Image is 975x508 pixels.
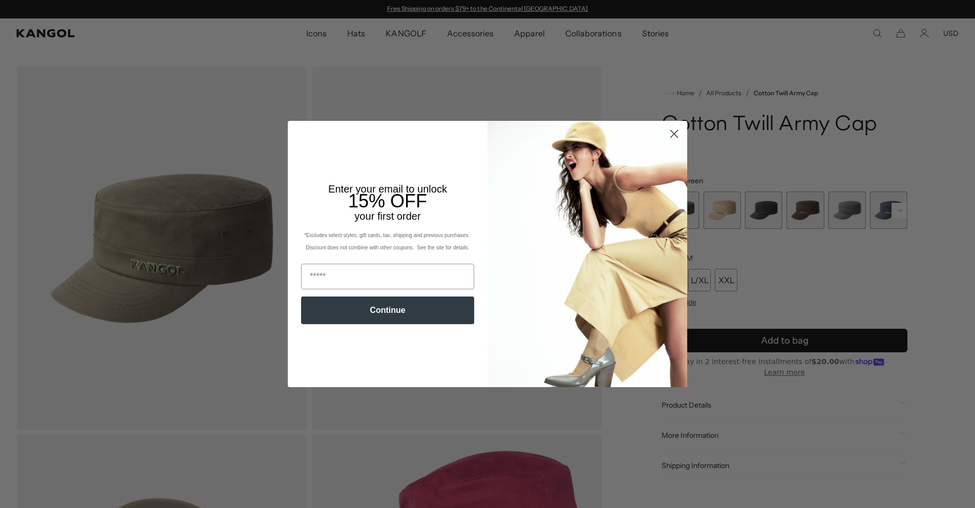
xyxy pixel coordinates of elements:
input: Email [301,264,474,289]
button: Continue [301,297,474,324]
span: 15% OFF [348,190,427,211]
span: Enter your email to unlock [328,183,447,195]
span: *Excludes select styles, gift cards, tax, shipping and previous purchases. Discount does not comb... [304,232,471,250]
img: 93be19ad-e773-4382-80b9-c9d740c9197f.jpeg [487,121,687,387]
span: your first order [354,210,420,222]
button: Close dialog [665,125,683,143]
